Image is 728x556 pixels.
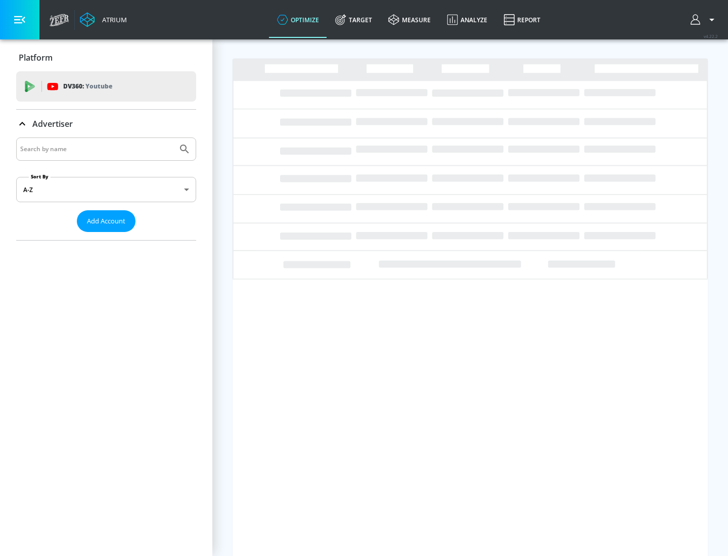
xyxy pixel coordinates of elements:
div: Atrium [98,15,127,24]
div: Advertiser [16,137,196,240]
label: Sort By [29,173,51,180]
a: Report [495,2,549,38]
p: Advertiser [32,118,73,129]
span: v 4.22.2 [704,33,718,39]
p: DV360: [63,81,112,92]
div: DV360: Youtube [16,71,196,102]
div: Advertiser [16,110,196,138]
p: Platform [19,52,53,63]
button: Add Account [77,210,135,232]
nav: list of Advertiser [16,232,196,240]
div: Platform [16,43,196,72]
input: Search by name [20,143,173,156]
a: optimize [269,2,327,38]
a: measure [380,2,439,38]
span: Add Account [87,215,125,227]
a: Atrium [80,12,127,27]
div: A-Z [16,177,196,202]
a: Analyze [439,2,495,38]
a: Target [327,2,380,38]
p: Youtube [85,81,112,91]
